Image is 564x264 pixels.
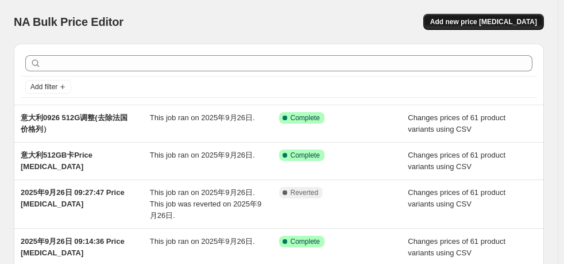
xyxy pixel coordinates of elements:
span: Complete [291,113,320,123]
span: Add filter [30,82,57,91]
span: 意大利0926 512G调整(去除法国价格列） [21,113,128,133]
span: This job ran on 2025年9月26日. This job was reverted on 2025年9月26日. [150,188,261,220]
span: Changes prices of 61 product variants using CSV [408,113,505,133]
span: NA Bulk Price Editor [14,16,123,28]
span: Complete [291,151,320,160]
span: Reverted [291,188,319,197]
span: 2025年9月26日 09:27:47 Price [MEDICAL_DATA] [21,188,125,208]
span: This job ran on 2025年9月26日. [150,113,255,122]
button: Add filter [25,80,71,94]
span: Add new price [MEDICAL_DATA] [430,17,537,26]
span: 意大利512GB卡Price [MEDICAL_DATA] [21,151,92,171]
span: This job ran on 2025年9月26日. [150,151,255,159]
button: Add new price [MEDICAL_DATA] [423,14,544,30]
span: Changes prices of 61 product variants using CSV [408,151,505,171]
span: 2025年9月26日 09:14:36 Price [MEDICAL_DATA] [21,237,125,257]
span: Changes prices of 61 product variants using CSV [408,188,505,208]
span: Changes prices of 61 product variants using CSV [408,237,505,257]
span: This job ran on 2025年9月26日. [150,237,255,246]
span: Complete [291,237,320,246]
